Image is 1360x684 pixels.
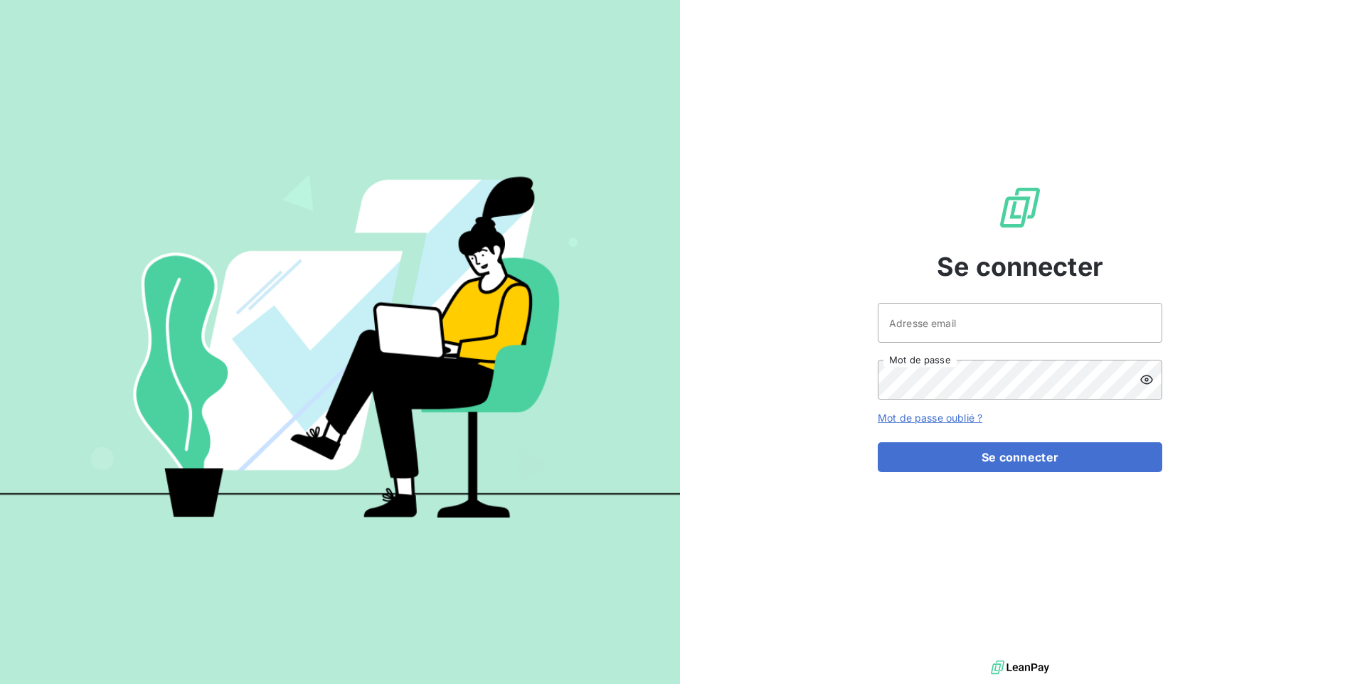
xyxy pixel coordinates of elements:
[878,442,1162,472] button: Se connecter
[997,185,1043,230] img: Logo LeanPay
[878,303,1162,343] input: placeholder
[878,412,982,424] a: Mot de passe oublié ?
[991,657,1049,678] img: logo
[937,247,1103,286] span: Se connecter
